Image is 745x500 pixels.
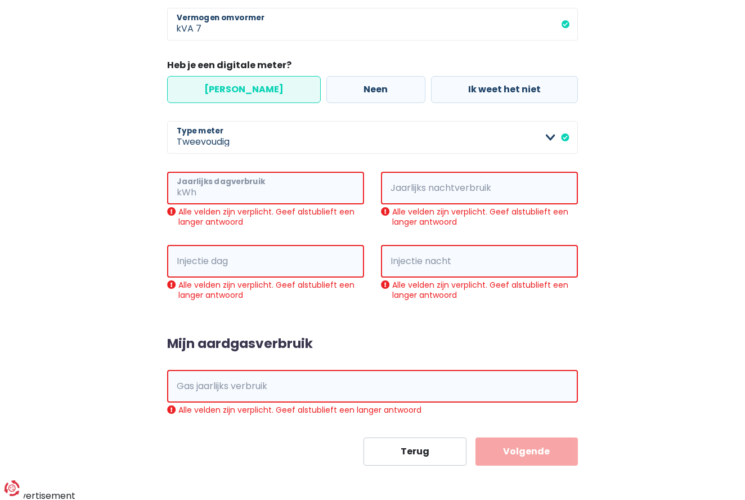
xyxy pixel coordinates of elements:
[167,336,578,352] h2: Mijn aardgasverbruik
[167,76,321,103] label: [PERSON_NAME]
[167,370,199,403] span: kWh
[431,76,578,103] label: Ik weet het niet
[381,172,412,204] span: kWh
[381,207,578,227] div: Alle velden zijn verplicht. Geef alstublieft een langer antwoord
[381,280,578,300] div: Alle velden zijn verplicht. Geef alstublieft een langer antwoord
[363,437,466,466] button: Terug
[326,76,425,103] label: Neen
[167,245,199,278] span: kWh
[167,207,364,227] div: Alle velden zijn verplicht. Geef alstublieft een langer antwoord
[167,8,196,41] span: kVA
[167,405,578,415] div: Alle velden zijn verplicht. Geef alstublieft een langer antwoord
[167,280,364,300] div: Alle velden zijn verplicht. Geef alstublieft een langer antwoord
[475,437,578,466] button: Volgende
[167,59,578,76] legend: Heb je een digitale meter?
[381,245,412,278] span: kWh
[167,172,199,204] span: kWh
